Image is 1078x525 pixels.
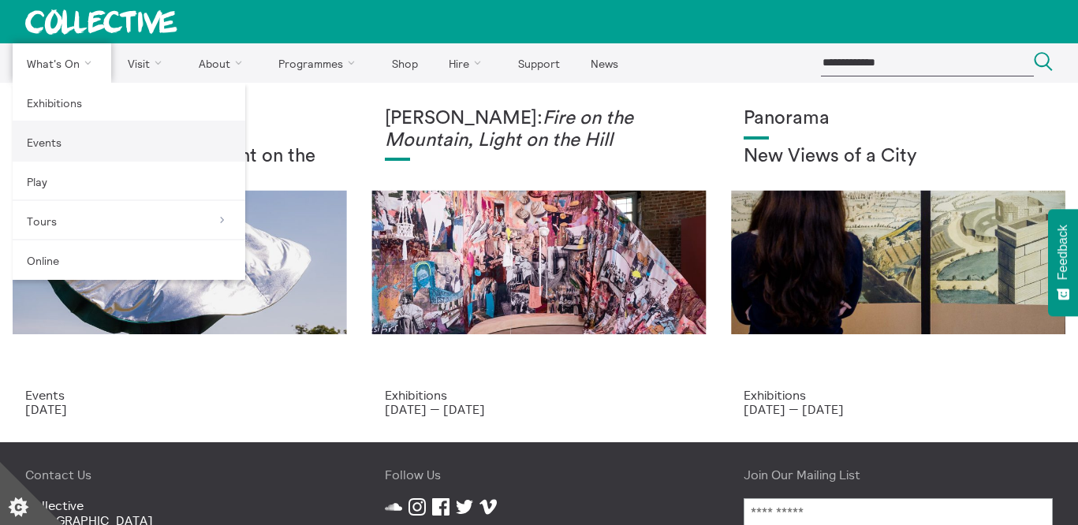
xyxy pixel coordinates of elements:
[435,43,502,83] a: Hire
[360,83,719,442] a: Photo: Eoin Carey [PERSON_NAME]:Fire on the Mountain, Light on the Hill Exhibitions [DATE] — [DATE]
[114,43,182,83] a: Visit
[744,402,1053,416] p: [DATE] — [DATE]
[1056,225,1070,280] span: Feedback
[576,43,632,83] a: News
[378,43,431,83] a: Shop
[13,43,111,83] a: What's On
[13,240,245,280] a: Online
[744,146,1053,168] h2: New Views of a City
[504,43,573,83] a: Support
[718,83,1078,442] a: Collective Panorama June 2025 small file 8 Panorama New Views of a City Exhibitions [DATE] — [DATE]
[13,162,245,201] a: Play
[13,201,245,240] a: Tours
[265,43,375,83] a: Programmes
[185,43,262,83] a: About
[25,388,334,402] p: Events
[385,467,694,482] h4: Follow Us
[385,402,694,416] p: [DATE] — [DATE]
[13,122,245,162] a: Events
[385,109,633,150] em: Fire on the Mountain, Light on the Hill
[25,402,334,416] p: [DATE]
[385,388,694,402] p: Exhibitions
[25,467,334,482] h4: Contact Us
[744,108,1053,130] h1: Panorama
[385,108,694,151] h1: [PERSON_NAME]:
[1048,209,1078,316] button: Feedback - Show survey
[744,388,1053,402] p: Exhibitions
[744,467,1053,482] h4: Join Our Mailing List
[13,83,245,122] a: Exhibitions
